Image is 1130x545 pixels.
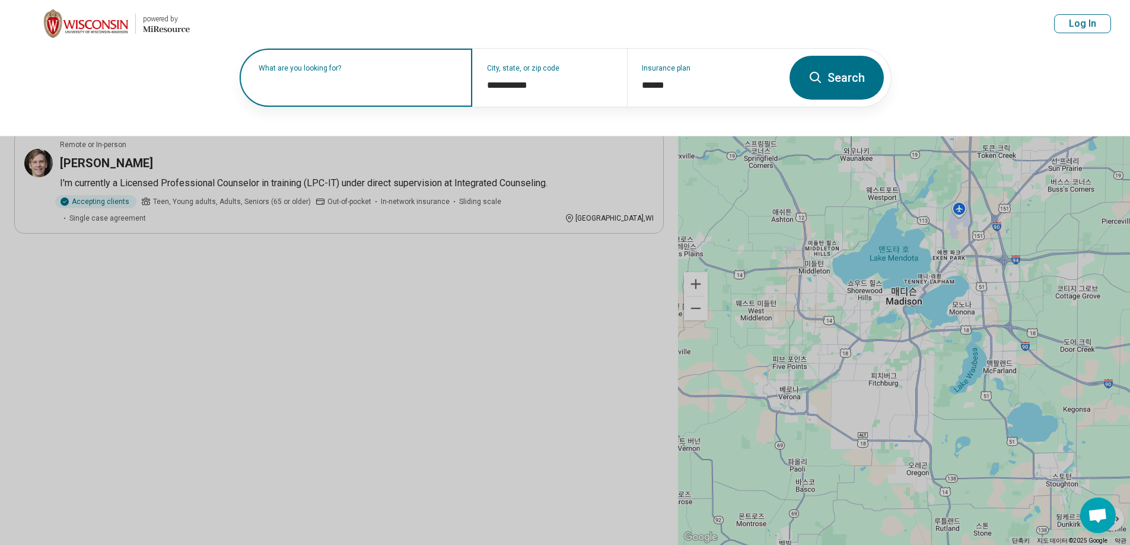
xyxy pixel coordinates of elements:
[19,9,190,38] a: University of Wisconsin-Madisonpowered by
[1054,14,1111,33] button: Log In
[790,56,884,100] button: Search
[143,14,190,24] div: powered by
[44,9,128,38] img: University of Wisconsin-Madison
[1080,498,1116,533] a: 채팅 열기
[259,65,458,72] label: What are you looking for?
